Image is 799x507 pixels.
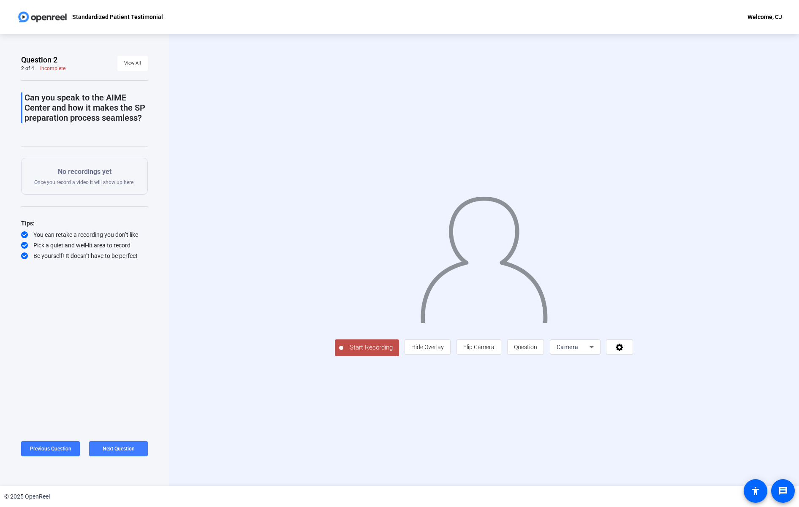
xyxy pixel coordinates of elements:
[89,441,148,456] button: Next Question
[21,252,148,260] div: Be yourself! It doesn’t have to be perfect
[21,65,34,72] div: 2 of 4
[21,441,80,456] button: Previous Question
[507,339,544,355] button: Question
[117,56,148,71] button: View All
[21,218,148,228] div: Tips:
[457,339,501,355] button: Flip Camera
[34,167,135,186] div: Once you record a video it will show up here.
[4,492,50,501] div: © 2025 OpenReel
[405,339,451,355] button: Hide Overlay
[419,189,549,323] img: overlay
[103,446,135,452] span: Next Question
[747,12,782,22] div: Welcome, CJ
[463,344,495,350] span: Flip Camera
[21,55,57,65] span: Question 2
[21,230,148,239] div: You can retake a recording you don’t like
[17,8,68,25] img: OpenReel logo
[514,344,537,350] span: Question
[335,339,399,356] button: Start Recording
[343,343,399,352] span: Start Recording
[750,486,761,496] mat-icon: accessibility
[21,241,148,249] div: Pick a quiet and well-lit area to record
[72,12,163,22] p: Standardized Patient Testimonial
[24,92,148,123] p: Can you speak to the AIME Center and how it makes the SP preparation process seamless?
[124,57,141,70] span: View All
[34,167,135,177] p: No recordings yet
[778,486,788,496] mat-icon: message
[557,344,579,350] span: Camera
[411,344,444,350] span: Hide Overlay
[40,65,65,72] div: Incomplete
[30,446,71,452] span: Previous Question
